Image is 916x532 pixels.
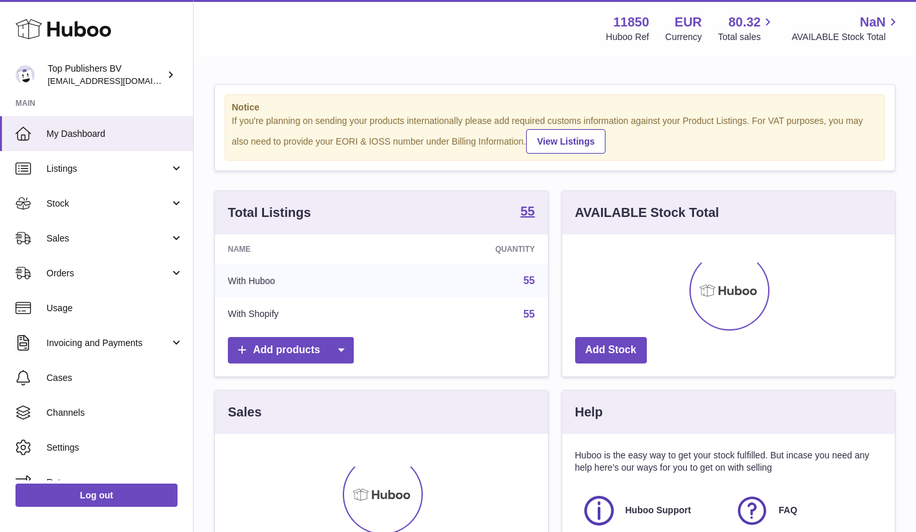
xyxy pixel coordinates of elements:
[46,128,183,140] span: My Dashboard
[48,63,164,87] div: Top Publishers BV
[860,14,886,31] span: NaN
[728,14,760,31] span: 80.32
[524,309,535,320] a: 55
[606,31,649,43] div: Huboo Ref
[215,264,394,298] td: With Huboo
[735,493,875,528] a: FAQ
[232,115,878,154] div: If you're planning on sending your products internationally please add required customs informati...
[46,267,170,280] span: Orders
[46,232,170,245] span: Sales
[575,337,647,363] a: Add Stock
[46,198,170,210] span: Stock
[232,101,878,114] strong: Notice
[524,275,535,286] a: 55
[46,476,183,489] span: Returns
[228,204,311,221] h3: Total Listings
[15,484,178,507] a: Log out
[626,504,691,517] span: Huboo Support
[718,31,775,43] span: Total sales
[575,449,882,474] p: Huboo is the easy way to get your stock fulfilled. But incase you need any help here's our ways f...
[215,298,394,331] td: With Shopify
[520,205,534,220] a: 55
[718,14,775,43] a: 80.32 Total sales
[46,163,170,175] span: Listings
[46,372,183,384] span: Cases
[46,302,183,314] span: Usage
[526,129,606,154] a: View Listings
[15,65,35,85] img: accounts@fantasticman.com
[46,442,183,454] span: Settings
[582,493,722,528] a: Huboo Support
[520,205,534,218] strong: 55
[613,14,649,31] strong: 11850
[666,31,702,43] div: Currency
[791,14,901,43] a: NaN AVAILABLE Stock Total
[228,404,261,421] h3: Sales
[394,234,548,264] th: Quantity
[46,337,170,349] span: Invoicing and Payments
[228,337,354,363] a: Add products
[575,404,603,421] h3: Help
[779,504,797,517] span: FAQ
[791,31,901,43] span: AVAILABLE Stock Total
[575,204,719,221] h3: AVAILABLE Stock Total
[215,234,394,264] th: Name
[48,76,190,86] span: [EMAIL_ADDRESS][DOMAIN_NAME]
[675,14,702,31] strong: EUR
[46,407,183,419] span: Channels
